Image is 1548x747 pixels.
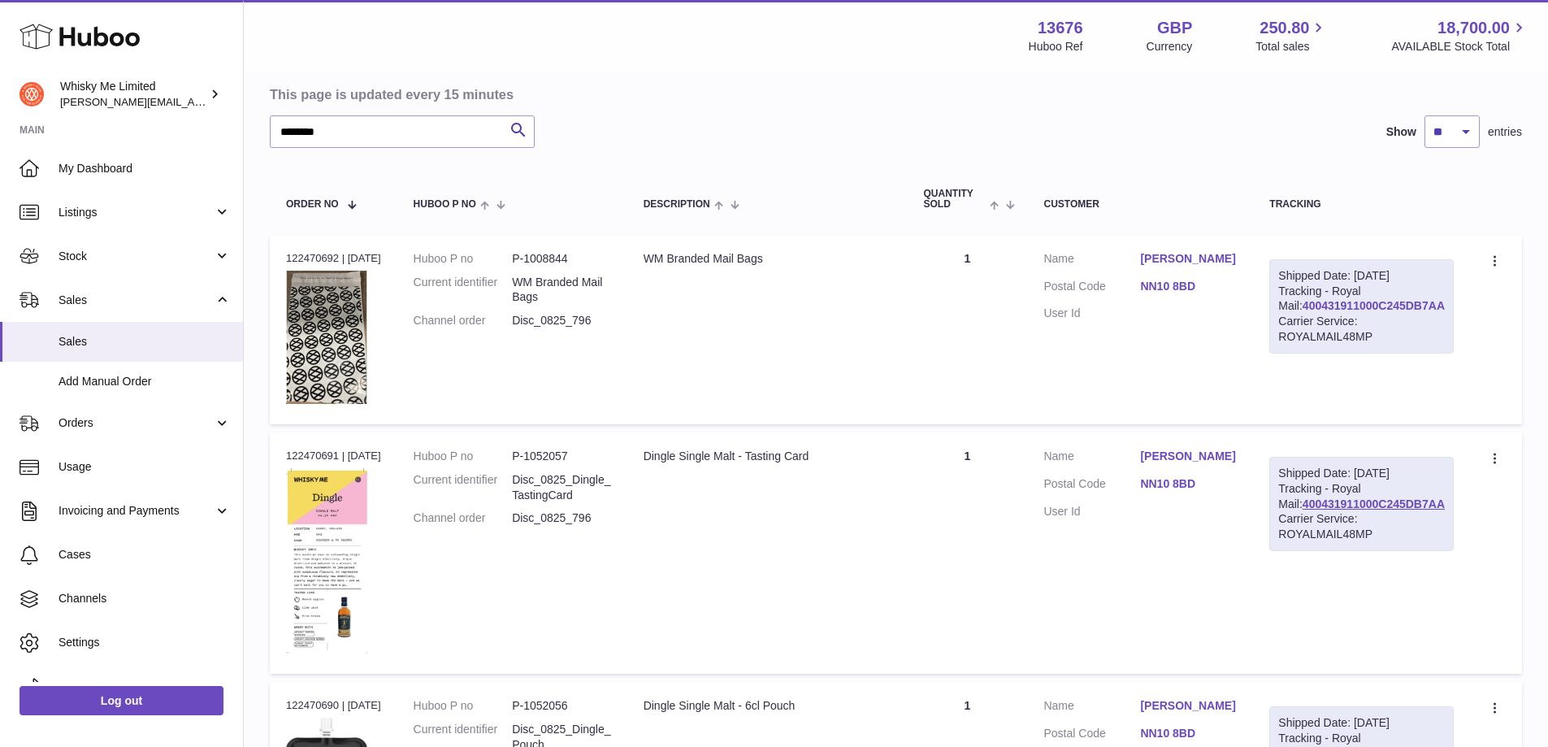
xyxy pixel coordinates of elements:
a: NN10 8BD [1140,726,1237,741]
dd: P-1052057 [512,449,611,464]
div: Shipped Date: [DATE] [1278,715,1445,731]
dt: Name [1043,251,1140,271]
div: Carrier Service: ROYALMAIL48MP [1278,314,1445,345]
a: NN10 8BD [1140,279,1237,294]
dt: User Id [1043,306,1140,321]
a: 400431911000C245DB7AA [1303,497,1445,510]
a: [PERSON_NAME] [1140,449,1237,464]
dt: Postal Code [1043,726,1140,745]
span: Settings [59,635,231,650]
span: Add Manual Order [59,374,231,389]
span: Channels [59,591,231,606]
span: Huboo P no [414,199,476,210]
a: 400431911000C245DB7AA [1303,299,1445,312]
dd: P-1008844 [512,251,611,267]
dd: WM Branded Mail Bags [512,275,611,306]
dd: Disc_0825_796 [512,313,611,328]
span: My Dashboard [59,161,231,176]
div: Tracking [1269,199,1454,210]
td: 1 [908,235,1028,424]
a: Log out [20,686,223,715]
td: 1 [908,432,1028,674]
span: Sales [59,293,214,308]
dt: Postal Code [1043,476,1140,496]
dd: P-1052056 [512,698,611,714]
img: 1752740722.png [286,468,367,654]
div: Tracking - Royal Mail: [1269,259,1454,354]
a: 18,700.00 AVAILABLE Stock Total [1391,17,1528,54]
span: [PERSON_NAME][EMAIL_ADDRESS][DOMAIN_NAME] [60,95,326,108]
span: Quantity Sold [924,189,986,210]
span: Order No [286,199,339,210]
dt: Name [1043,698,1140,718]
span: Sales [59,334,231,350]
div: Whisky Me Limited [60,79,206,110]
div: 122470691 | [DATE] [286,449,381,463]
dt: Postal Code [1043,279,1140,298]
span: 250.80 [1260,17,1309,39]
dt: Channel order [414,510,513,526]
div: Dingle Single Malt - 6cl Pouch [644,698,891,714]
div: Shipped Date: [DATE] [1278,268,1445,284]
span: AVAILABLE Stock Total [1391,39,1528,54]
dt: User Id [1043,504,1140,519]
dd: Disc_0825_796 [512,510,611,526]
span: Stock [59,249,214,264]
div: Dingle Single Malt - Tasting Card [644,449,891,464]
dd: Disc_0825_Dingle_TastingCard [512,472,611,503]
span: Orders [59,415,214,431]
dt: Channel order [414,313,513,328]
a: NN10 8BD [1140,476,1237,492]
span: Description [644,199,710,210]
div: Carrier Service: ROYALMAIL48MP [1278,511,1445,542]
a: [PERSON_NAME] [1140,698,1237,714]
span: Invoicing and Payments [59,503,214,519]
strong: 13676 [1038,17,1083,39]
dt: Huboo P no [414,698,513,714]
span: Returns [59,679,231,694]
a: 250.80 Total sales [1255,17,1328,54]
img: frances@whiskyshop.com [20,82,44,106]
dt: Name [1043,449,1140,468]
label: Show [1386,124,1416,140]
span: entries [1488,124,1522,140]
span: Cases [59,547,231,562]
span: Usage [59,459,231,475]
dt: Current identifier [414,472,513,503]
dt: Huboo P no [414,449,513,464]
dt: Huboo P no [414,251,513,267]
a: [PERSON_NAME] [1140,251,1237,267]
div: Shipped Date: [DATE] [1278,466,1445,481]
strong: GBP [1157,17,1192,39]
img: 1725358317.png [286,271,367,404]
div: 122470692 | [DATE] [286,251,381,266]
h3: This page is updated every 15 minutes [270,85,1518,103]
div: WM Branded Mail Bags [644,251,891,267]
div: Tracking - Royal Mail: [1269,457,1454,551]
div: 122470690 | [DATE] [286,698,381,713]
div: Huboo Ref [1029,39,1083,54]
span: Total sales [1255,39,1328,54]
div: Customer [1043,199,1237,210]
span: 18,700.00 [1437,17,1510,39]
dt: Current identifier [414,275,513,306]
span: Listings [59,205,214,220]
div: Currency [1147,39,1193,54]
